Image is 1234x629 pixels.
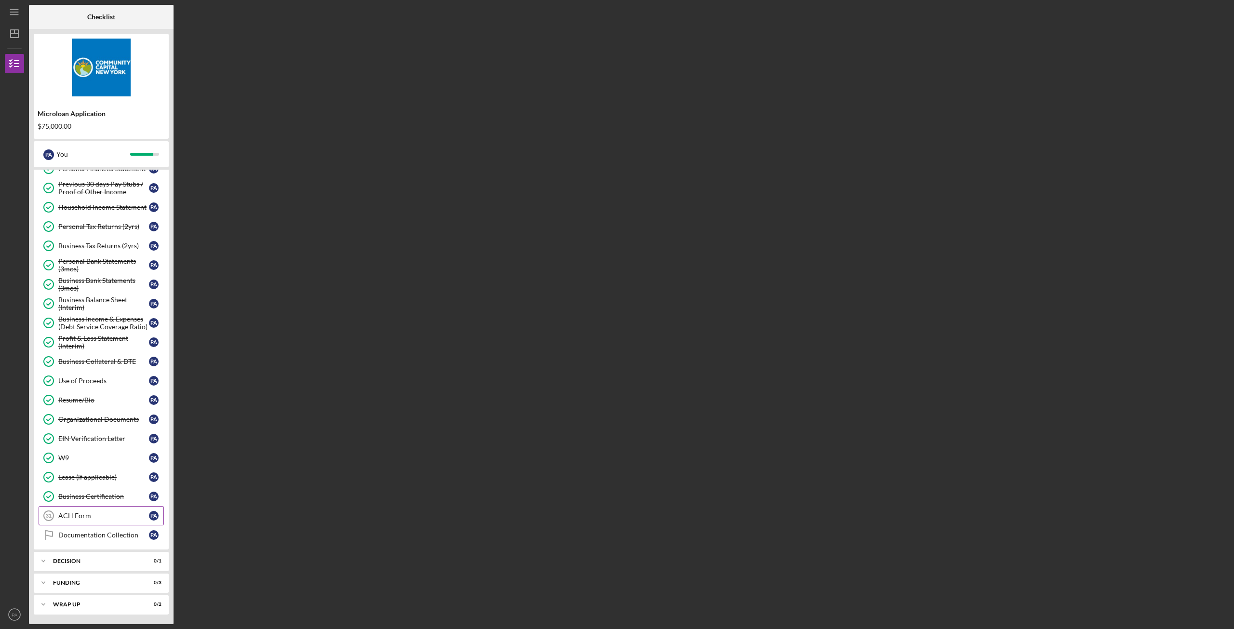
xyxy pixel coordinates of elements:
div: Previous 30 days Pay Stubs / Proof of Other Income [58,180,149,196]
div: P A [149,357,159,366]
a: Business Income & Expenses (Debt Service Coverage Ratio)PA [39,313,164,333]
div: P A [149,472,159,482]
div: P A [149,492,159,501]
a: EIN Verification LetterPA [39,429,164,448]
div: P A [149,511,159,521]
div: P A [149,299,159,308]
a: Previous 30 days Pay Stubs / Proof of Other IncomePA [39,178,164,198]
div: $75,000.00 [38,122,165,130]
div: Business Balance Sheet (Interim) [58,296,149,311]
a: Personal Bank Statements (3mos)PA [39,255,164,275]
div: P A [149,337,159,347]
a: Business Balance Sheet (Interim)PA [39,294,164,313]
div: 0 / 2 [144,602,161,607]
a: Business CertificationPA [39,487,164,506]
div: P A [149,395,159,405]
a: W9PA [39,448,164,468]
div: EIN Verification Letter [58,435,149,442]
text: PA [12,612,18,617]
div: P A [149,260,159,270]
b: Checklist [87,13,115,21]
a: Business Tax Returns (2yrs)PA [39,236,164,255]
div: Business Income & Expenses (Debt Service Coverage Ratio) [58,315,149,331]
a: Lease (if applicable)PA [39,468,164,487]
div: Wrap up [53,602,137,607]
div: P A [149,183,159,193]
a: Profit & Loss Statement (Interim)PA [39,333,164,352]
div: You [56,146,130,162]
a: Personal Tax Returns (2yrs)PA [39,217,164,236]
div: Resume/Bio [58,396,149,404]
a: Use of ProceedsPA [39,371,164,390]
div: P A [149,222,159,231]
a: Business Bank Statements (3mos)PA [39,275,164,294]
a: Documentation CollectionPA [39,525,164,545]
div: P A [149,530,159,540]
div: P A [149,318,159,328]
tspan: 31 [46,513,52,519]
div: Personal Bank Statements (3mos) [58,257,149,273]
a: Business Collateral & DTEPA [39,352,164,371]
div: P A [149,376,159,386]
div: Documentation Collection [58,531,149,539]
a: Household Income StatementPA [39,198,164,217]
div: P A [149,434,159,443]
div: ACH Form [58,512,149,520]
div: Household Income Statement [58,203,149,211]
div: P A [149,453,159,463]
button: PA [5,605,24,624]
div: P A [149,202,159,212]
div: Use of Proceeds [58,377,149,385]
a: Organizational DocumentsPA [39,410,164,429]
div: 0 / 1 [144,558,161,564]
div: Profit & Loss Statement (Interim) [58,335,149,350]
div: P A [43,149,54,160]
div: Business Tax Returns (2yrs) [58,242,149,250]
div: W9 [58,454,149,462]
img: Product logo [34,39,169,96]
div: Funding [53,580,137,586]
div: Decision [53,558,137,564]
div: P A [149,241,159,251]
a: 31ACH FormPA [39,506,164,525]
div: 0 / 3 [144,580,161,586]
div: P A [149,280,159,289]
div: Organizational Documents [58,415,149,423]
div: Business Certification [58,493,149,500]
div: Business Bank Statements (3mos) [58,277,149,292]
a: Resume/BioPA [39,390,164,410]
div: Business Collateral & DTE [58,358,149,365]
div: Personal Tax Returns (2yrs) [58,223,149,230]
div: P A [149,415,159,424]
div: Lease (if applicable) [58,473,149,481]
div: Microloan Application [38,110,165,118]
